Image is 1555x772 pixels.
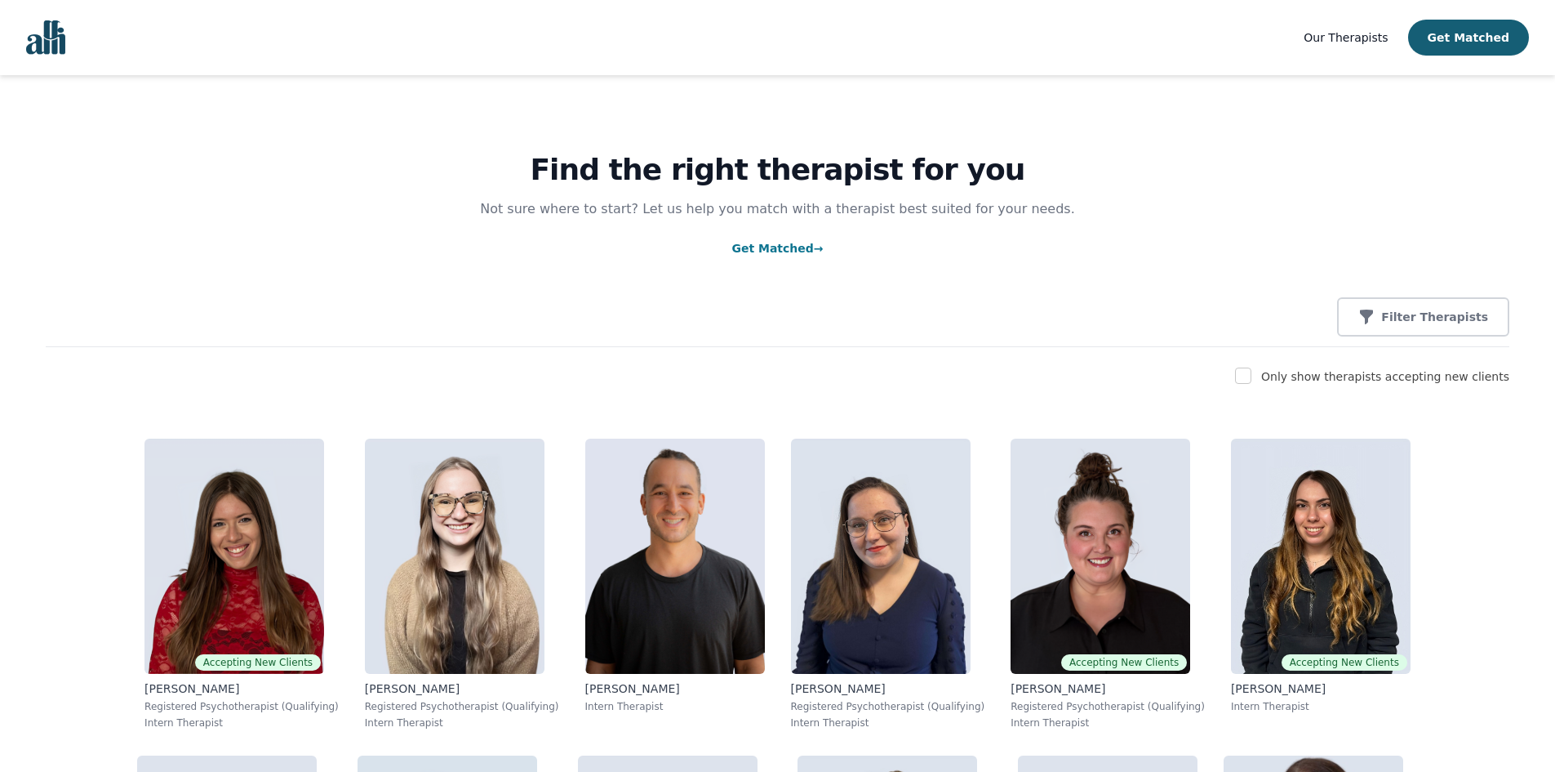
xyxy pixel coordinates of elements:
[1011,439,1190,674] img: Janelle_Rushton
[1304,31,1388,44] span: Our Therapists
[731,242,823,255] a: Get Matched
[1304,28,1388,47] a: Our Therapists
[585,681,765,697] p: [PERSON_NAME]
[365,700,559,713] p: Registered Psychotherapist (Qualifying)
[791,439,971,674] img: Vanessa_McCulloch
[365,716,559,730] p: Intern Therapist
[144,681,339,697] p: [PERSON_NAME]
[352,426,572,743] a: Faith_Woodley[PERSON_NAME]Registered Psychotherapist (Qualifying)Intern Therapist
[1011,716,1205,730] p: Intern Therapist
[814,242,824,255] span: →
[585,439,765,674] img: Kavon_Banejad
[195,654,321,671] span: Accepting New Clients
[585,700,765,713] p: Intern Therapist
[1061,654,1187,671] span: Accepting New Clients
[778,426,998,743] a: Vanessa_McCulloch[PERSON_NAME]Registered Psychotherapist (Qualifying)Intern Therapist
[791,681,985,697] p: [PERSON_NAME]
[1218,426,1424,743] a: Mariangela_ServelloAccepting New Clients[PERSON_NAME]Intern Therapist
[131,426,352,743] a: Alisha_LevineAccepting New Clients[PERSON_NAME]Registered Psychotherapist (Qualifying)Intern Ther...
[144,439,324,674] img: Alisha_Levine
[365,681,559,697] p: [PERSON_NAME]
[791,700,985,713] p: Registered Psychotherapist (Qualifying)
[1282,654,1407,671] span: Accepting New Clients
[144,716,339,730] p: Intern Therapist
[26,20,65,55] img: alli logo
[1231,681,1411,697] p: [PERSON_NAME]
[1011,700,1205,713] p: Registered Psychotherapist (Qualifying)
[1261,370,1509,383] label: Only show therapists accepting new clients
[464,199,1091,219] p: Not sure where to start? Let us help you match with a therapist best suited for your needs.
[1231,439,1411,674] img: Mariangela_Servello
[791,716,985,730] p: Intern Therapist
[1231,700,1411,713] p: Intern Therapist
[572,426,778,743] a: Kavon_Banejad[PERSON_NAME]Intern Therapist
[144,700,339,713] p: Registered Psychotherapist (Qualifying)
[1011,681,1205,697] p: [PERSON_NAME]
[1408,20,1529,56] button: Get Matched
[997,426,1218,743] a: Janelle_RushtonAccepting New Clients[PERSON_NAME]Registered Psychotherapist (Qualifying)Intern Th...
[1381,309,1488,325] p: Filter Therapists
[46,154,1509,186] h1: Find the right therapist for you
[1337,297,1509,337] button: Filter Therapists
[365,439,544,674] img: Faith_Woodley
